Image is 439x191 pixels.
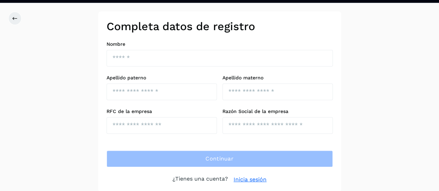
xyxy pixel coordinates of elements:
[222,75,333,81] label: Apellido materno
[107,150,333,167] button: Continuar
[172,175,228,184] p: ¿Tienes una cuenta?
[107,41,333,47] label: Nombre
[222,108,333,114] label: Razón Social de la empresa
[107,20,333,33] h2: Completa datos de registro
[107,75,217,81] label: Apellido paterno
[205,155,234,163] span: Continuar
[234,175,267,184] a: Inicia sesión
[107,108,217,114] label: RFC de la empresa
